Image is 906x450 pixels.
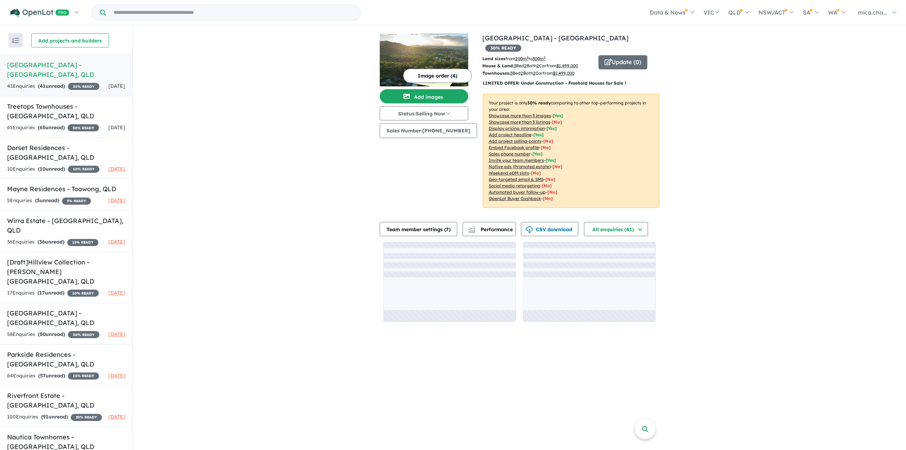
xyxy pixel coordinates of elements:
[41,414,68,420] strong: ( unread)
[7,60,125,79] h5: [GEOGRAPHIC_DATA] - [GEOGRAPHIC_DATA] , QLD
[531,170,541,176] span: [No]
[446,226,449,233] span: 7
[67,290,99,297] span: 10 % READY
[546,158,556,163] span: [ Yes ]
[108,197,125,204] span: [DATE]
[71,414,102,421] span: 20 % READY
[108,166,125,172] span: [DATE]
[489,132,532,137] u: Add project headline
[40,166,46,172] span: 10
[537,63,539,68] u: 2
[39,290,45,296] span: 17
[542,183,552,188] span: [No]
[545,177,555,182] span: [No]
[510,70,512,76] u: 3
[108,290,125,296] span: [DATE]
[380,33,468,86] img: Woodlands Residences - Chapel Hill
[489,145,539,150] u: Embed Facebook profile
[7,102,125,121] h5: Treetops Townhouses - [GEOGRAPHIC_DATA] , QLD
[528,56,545,61] span: to
[584,222,648,236] button: All enquiries (41)
[35,197,59,204] strong: ( unread)
[489,158,544,163] u: Invite your team members
[68,83,99,90] span: 30 % READY
[469,226,513,233] span: Performance
[527,56,528,59] sup: 2
[38,124,65,131] strong: ( unread)
[7,330,99,339] div: 58 Enquir ies
[489,170,529,176] u: Weekend eDM slots
[489,183,540,188] u: Social media retargeting
[489,164,551,169] u: Native ads (Promoted estate)
[489,177,544,182] u: Geo-targeted email & SMS
[380,222,457,236] button: Team member settings (7)
[483,80,659,87] p: LIMITED OFFER: Under Construction - Freehold Houses for Sale !
[482,63,514,68] b: House & Land:
[37,197,40,204] span: 5
[40,124,45,131] span: 65
[482,55,593,62] p: from
[62,198,91,205] span: 5 % READY
[43,414,48,420] span: 91
[107,5,359,20] input: Try estate name, suburb, builder or developer
[543,138,553,144] span: [ No ]
[7,391,125,410] h5: Riverfront Estate - [GEOGRAPHIC_DATA] , QLD
[552,119,562,125] span: [ No ]
[556,63,578,68] u: $ 1,499,000
[7,82,99,91] div: 41 Enquir ies
[38,83,65,89] strong: ( unread)
[7,143,125,162] h5: Dorset Residences - [GEOGRAPHIC_DATA] , QLD
[380,123,477,138] button: Sales Number:[PHONE_NUMBER]
[521,70,523,76] u: 2
[489,189,546,195] u: Automated buyer follow-up
[31,33,109,47] button: Add projects and builders
[7,196,91,205] div: 5 Enquir ies
[489,196,541,201] u: OpenLot Buyer Cashback
[108,83,125,89] span: [DATE]
[68,372,99,380] span: 15 % READY
[515,56,528,61] u: 200 m
[468,226,475,230] img: line-chart.svg
[68,166,99,173] span: 10 % READY
[489,119,550,125] u: Showcase more than 3 listings
[546,126,557,131] span: [ Yes ]
[468,228,475,233] img: bar-chart.svg
[68,124,99,131] span: 30 % READY
[7,289,99,297] div: 17 Enquir ies
[68,331,99,338] span: 30 % READY
[489,138,541,144] u: Add project selling-points
[38,166,65,172] strong: ( unread)
[541,145,551,150] span: [ No ]
[7,372,99,380] div: 64 Enquir ies
[7,216,125,235] h5: Wirra Estate - [GEOGRAPHIC_DATA] , QLD
[7,350,125,369] h5: Parkside Residences - [GEOGRAPHIC_DATA] , QLD
[7,165,99,173] div: 10 Enquir ies
[482,56,505,61] b: Land sizes
[483,94,659,208] p: Your project is only comparing to other top-performing projects in your area: - - - - - - - - - -...
[527,100,551,106] b: 30 % ready
[40,331,46,337] span: 50
[108,372,125,379] span: [DATE]
[543,196,553,201] span: [No]
[489,151,531,156] u: Sales phone number
[482,70,510,76] b: Townhouses:
[38,239,64,245] strong: ( unread)
[482,70,593,77] p: Bed Bath Car from
[10,8,69,17] img: Openlot PRO Logo White
[553,113,563,118] span: [ Yes ]
[108,124,125,131] span: [DATE]
[521,222,578,236] button: CSV download
[489,113,551,118] u: Showcase more than 3 images
[403,69,472,83] button: Image order (4)
[380,89,468,103] button: Add images
[533,70,535,76] u: 2
[108,414,125,420] span: [DATE]
[7,124,99,132] div: 65 Enquir ies
[858,9,887,16] span: mica.cha...
[552,164,562,169] span: [No]
[40,83,46,89] span: 41
[482,62,593,69] p: Bed Bath Car from
[544,56,545,59] sup: 2
[38,290,64,296] strong: ( unread)
[39,239,45,245] span: 36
